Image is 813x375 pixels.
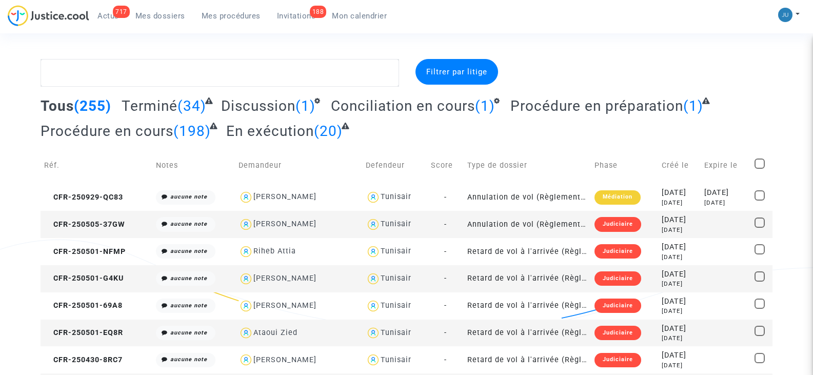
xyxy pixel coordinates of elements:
td: Réf. [41,147,152,184]
span: (198) [173,123,211,140]
a: Mon calendrier [324,8,395,24]
div: [DATE] [662,226,697,234]
td: Phase [591,147,658,184]
img: icon-user.svg [239,299,253,313]
div: Judiciaire [594,299,641,313]
span: Actus [97,11,119,21]
div: [PERSON_NAME] [253,301,316,310]
img: icon-user.svg [366,299,381,313]
span: - [444,193,447,202]
div: [DATE] [662,269,697,280]
div: [PERSON_NAME] [253,192,316,201]
img: icon-user.svg [366,244,381,259]
a: 188Invitations [269,8,324,24]
img: icon-user.svg [239,244,253,259]
span: (1) [683,97,703,114]
span: CFR-250929-QC83 [44,193,123,202]
span: Mes dossiers [135,11,185,21]
div: Médiation [594,190,641,205]
td: Retard de vol à l'arrivée (Règlement CE n°261/2004) [464,292,591,320]
div: 717 [113,6,130,18]
i: aucune note [170,329,207,336]
span: Procédure en cours [41,123,173,140]
div: [PERSON_NAME] [253,274,316,283]
div: [DATE] [662,199,697,207]
div: Judiciaire [594,271,641,286]
img: 5a1477657f894e90ed302d2948cf88b6 [778,8,792,22]
div: Tunisair [381,274,411,283]
td: Retard de vol à l'arrivée (Règlement CE n°261/2004) [464,265,591,292]
span: - [444,328,447,337]
div: [DATE] [662,253,697,262]
div: [DATE] [662,214,697,226]
span: CFR-250430-8RC7 [44,356,123,364]
div: [DATE] [662,242,697,253]
div: [DATE] [662,361,697,370]
i: aucune note [170,302,207,309]
div: [DATE] [662,280,697,288]
a: 717Actus [89,8,127,24]
img: icon-user.svg [239,352,253,367]
img: icon-user.svg [239,271,253,286]
span: - [444,247,447,256]
span: En exécution [226,123,314,140]
td: Demandeur [235,147,362,184]
td: Retard de vol à l'arrivée (Règlement CE n°261/2004) [464,320,591,347]
div: Tunisair [381,192,411,201]
td: Type de dossier [464,147,591,184]
img: icon-user.svg [366,271,381,286]
span: Procédure en préparation [510,97,683,114]
div: Tunisair [381,356,411,364]
span: (1) [295,97,315,114]
div: Judiciaire [594,326,641,340]
td: Expire le [701,147,751,184]
span: Mon calendrier [332,11,387,21]
div: [DATE] [662,323,697,334]
span: - [444,220,447,229]
i: aucune note [170,193,207,200]
img: icon-user.svg [366,217,381,232]
div: [DATE] [662,334,697,343]
a: Mes dossiers [127,8,193,24]
span: CFR-250501-G4KU [44,274,124,283]
span: Terminé [122,97,177,114]
span: Conciliation en cours [331,97,475,114]
div: Judiciaire [594,244,641,259]
img: icon-user.svg [366,326,381,341]
div: Tunisair [381,220,411,228]
span: Invitations [277,11,316,21]
div: [DATE] [704,187,747,199]
div: Judiciaire [594,217,641,231]
td: Notes [152,147,235,184]
div: [DATE] [704,199,747,207]
div: [DATE] [662,296,697,307]
div: [DATE] [662,187,697,199]
div: [DATE] [662,350,697,361]
td: Retard de vol à l'arrivée (Règlement CE n°261/2004) [464,238,591,265]
img: icon-user.svg [239,190,253,205]
span: (20) [314,123,343,140]
td: Annulation de vol (Règlement CE n°261/2004) [464,184,591,211]
span: Filtrer par litige [426,67,487,76]
div: Riheb Attia [253,247,296,255]
div: Judiciaire [594,353,641,367]
span: CFR-250505-37GW [44,220,125,229]
img: jc-logo.svg [8,5,89,26]
span: CFR-250501-EQ8R [44,328,123,337]
img: icon-user.svg [366,190,381,205]
span: (34) [177,97,206,114]
i: aucune note [170,248,207,254]
span: Mes procédures [202,11,261,21]
div: [PERSON_NAME] [253,356,316,364]
span: - [444,301,447,310]
span: CFR-250501-NFMP [44,247,126,256]
i: aucune note [170,221,207,227]
div: Tunisair [381,328,411,337]
td: Defendeur [362,147,427,184]
td: Créé le [658,147,701,184]
i: aucune note [170,356,207,363]
div: Tunisair [381,301,411,310]
div: [DATE] [662,307,697,315]
td: Score [427,147,464,184]
span: - [444,274,447,283]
